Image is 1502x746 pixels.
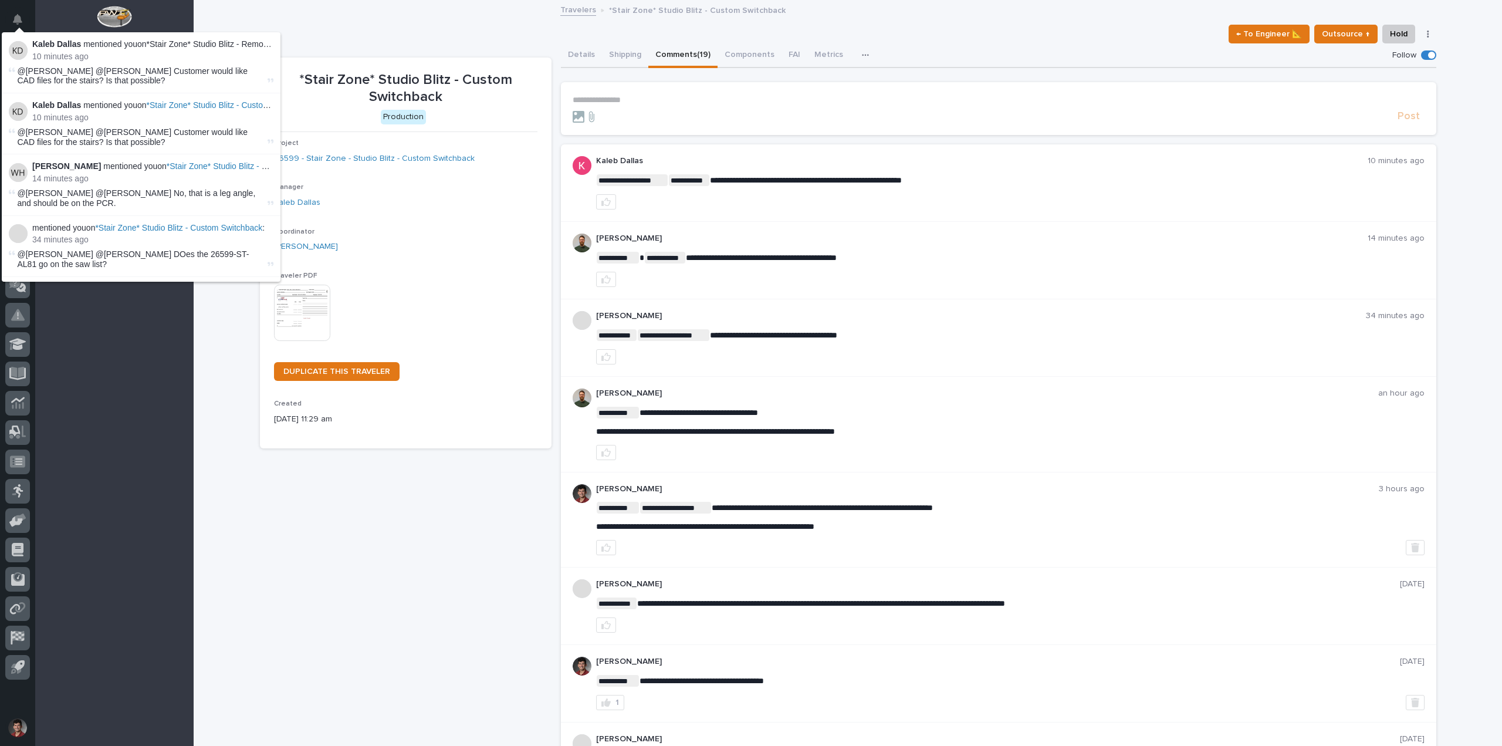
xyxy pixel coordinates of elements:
[573,156,591,175] img: ACg8ocJFQJZtOpq0mXhEl6L5cbQXDkmdPAf0fdoBPnlMfqfX=s96-c
[1314,25,1378,43] button: Outsource ↑
[1393,110,1425,123] button: Post
[32,161,101,171] strong: [PERSON_NAME]
[782,43,807,68] button: FAI
[573,484,591,503] img: ROij9lOReuV7WqYxWfnW
[596,484,1379,494] p: [PERSON_NAME]
[274,241,338,253] a: [PERSON_NAME]
[1390,27,1408,41] span: Hold
[718,43,782,68] button: Components
[1322,27,1370,41] span: Outsource ↑
[1392,50,1416,60] p: Follow
[147,100,314,110] span: *Stair Zone* Studio Blitz - Custom Switchback
[167,161,334,171] span: *Stair Zone* Studio Blitz - Custom Switchback
[602,43,648,68] button: Shipping
[1236,27,1302,41] span: ← To Engineer 📐
[5,715,30,740] button: users-avatar
[274,72,537,106] p: *Stair Zone* Studio Blitz - Custom Switchback
[1368,234,1425,244] p: 14 minutes ago
[596,156,1368,166] p: Kaleb Dallas
[32,113,273,123] p: 10 minutes ago
[5,7,30,32] button: Notifications
[274,228,314,235] span: Coordinator
[32,39,273,49] p: mentioned you on :
[32,174,273,184] p: 14 minutes ago
[97,6,131,28] img: Workspace Logo
[18,66,248,86] span: @[PERSON_NAME] @[PERSON_NAME] Customer would like CAD files for the stairs? Is that possible?
[1368,156,1425,166] p: 10 minutes ago
[807,43,850,68] button: Metrics
[648,43,718,68] button: Comments (19)
[615,698,619,707] div: 1
[32,161,273,171] p: mentioned you on :
[596,349,616,364] button: like this post
[1406,540,1425,555] button: Delete post
[609,3,786,16] p: *Stair Zone* Studio Blitz - Custom Switchback
[274,362,400,381] a: DUPLICATE THIS TRAVELER
[15,14,30,33] div: Notifications
[596,657,1400,667] p: [PERSON_NAME]
[596,194,616,210] button: like this post
[32,235,273,245] p: 34 minutes ago
[1400,579,1425,589] p: [DATE]
[274,140,299,147] span: Project
[32,223,273,233] p: mentioned you on :
[274,400,302,407] span: Created
[381,110,426,124] div: Production
[18,188,256,208] span: @[PERSON_NAME] @[PERSON_NAME] No, that is a leg angle, and should be on the PCR.
[1378,389,1425,399] p: an hour ago
[1382,25,1415,43] button: Hold
[573,657,591,676] img: ROij9lOReuV7WqYxWfnW
[32,100,81,110] strong: Kaleb Dallas
[561,43,602,68] button: Details
[274,184,303,191] span: Manager
[1406,695,1425,710] button: Delete post
[596,695,624,710] button: 1
[274,413,537,426] p: [DATE] 11:29 am
[274,153,475,165] a: 26599 - Stair Zone - Studio Blitz - Custom Switchback
[32,39,81,49] strong: Kaleb Dallas
[596,234,1368,244] p: [PERSON_NAME]
[573,234,591,252] img: AATXAJw4slNr5ea0WduZQVIpKGhdapBAGQ9xVsOeEvl5=s96-c
[560,2,596,16] a: Travelers
[1379,484,1425,494] p: 3 hours ago
[18,249,249,269] span: @[PERSON_NAME] @[PERSON_NAME] DOes the 26599-ST-AL81 go on the saw list?
[147,39,319,49] a: *Stair Zone* Studio Blitz - Removable Guardrail
[18,127,248,147] span: @[PERSON_NAME] @[PERSON_NAME] Customer would like CAD files for the stairs? Is that possible?
[596,389,1378,399] p: [PERSON_NAME]
[274,197,320,209] a: Kaleb Dallas
[596,445,616,460] button: like this post
[596,734,1400,744] p: [PERSON_NAME]
[1366,311,1425,321] p: 34 minutes ago
[596,540,616,555] button: like this post
[1400,734,1425,744] p: [DATE]
[274,272,317,279] span: Traveler PDF
[1400,657,1425,667] p: [DATE]
[1229,25,1310,43] button: ← To Engineer 📐
[596,617,616,633] button: like this post
[596,311,1366,321] p: [PERSON_NAME]
[32,100,273,110] p: mentioned you on :
[1398,110,1420,123] span: Post
[95,223,262,232] span: *Stair Zone* Studio Blitz - Custom Switchback
[9,41,28,60] img: Kaleb Dallas
[573,389,591,407] img: AATXAJw4slNr5ea0WduZQVIpKGhdapBAGQ9xVsOeEvl5=s96-c
[283,367,390,376] span: DUPLICATE THIS TRAVELER
[9,102,28,121] img: Kaleb Dallas
[9,163,28,182] img: Wynne Hochstetler
[596,272,616,287] button: like this post
[32,52,273,62] p: 10 minutes ago
[596,579,1400,589] p: [PERSON_NAME]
